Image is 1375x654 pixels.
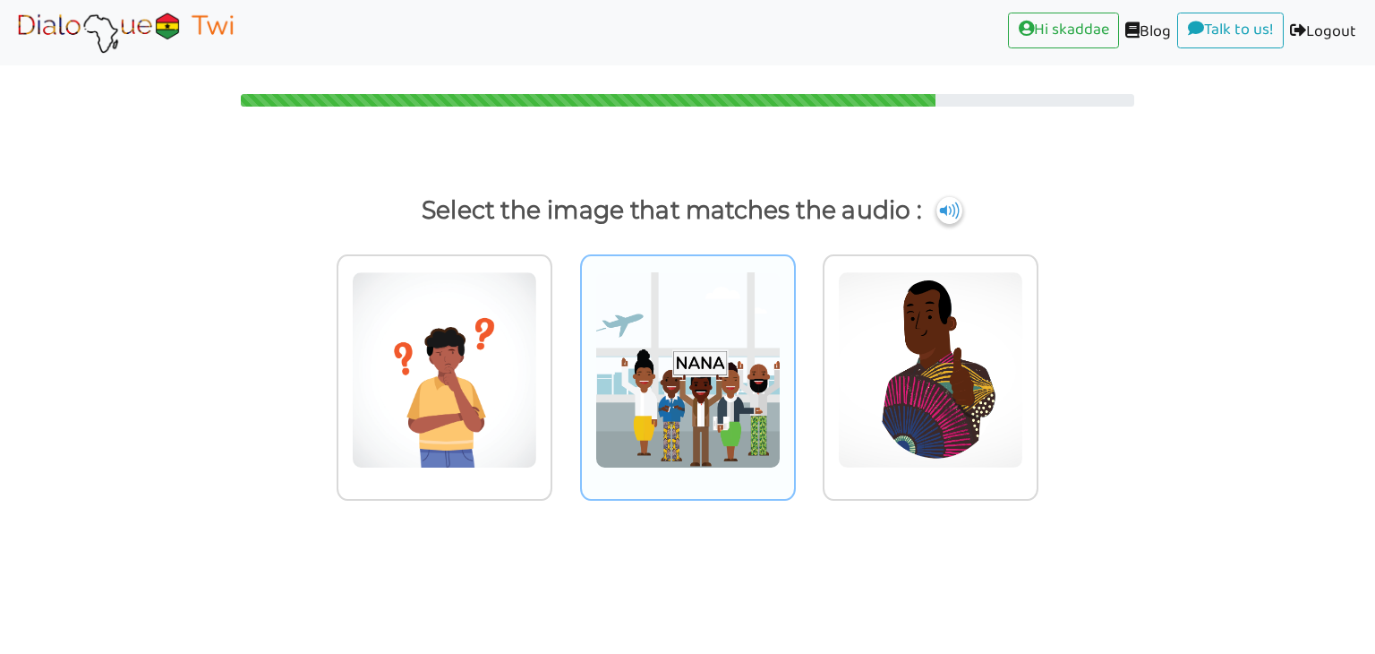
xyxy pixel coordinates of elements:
img: Select Course Page [13,10,238,55]
a: Logout [1284,13,1362,53]
img: cuNL5YgAAAABJRU5ErkJggg== [936,197,962,224]
img: certified3.png [838,271,1023,469]
a: Talk to us! [1177,13,1284,48]
a: Blog [1119,13,1177,53]
p: Select the image that matches the audio : [34,189,1340,232]
a: Hi skaddae [1008,13,1119,48]
img: akwaaba-named-common3.png [595,271,781,469]
img: how.png [352,271,537,469]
